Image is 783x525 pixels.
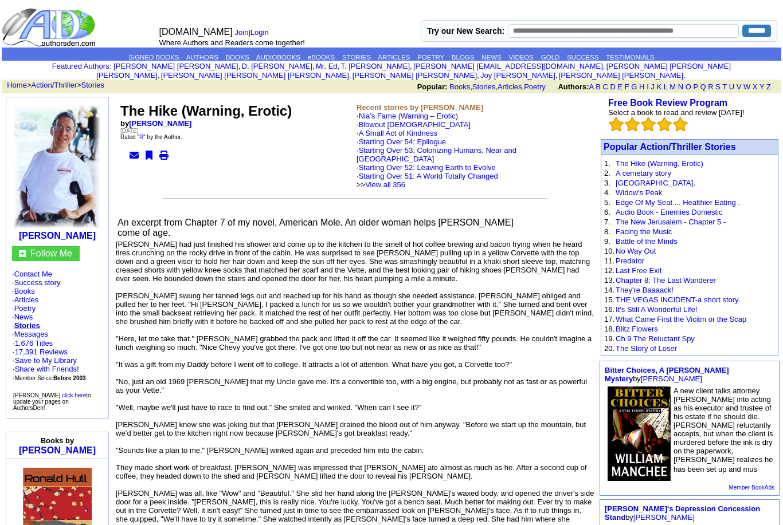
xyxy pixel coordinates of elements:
[357,129,516,189] font: ·
[129,119,191,128] a: [PERSON_NAME]
[608,98,727,108] a: Free Book Review Program
[58,462,59,466] img: shim.gif
[686,82,691,91] a: O
[3,81,104,89] font: > >
[235,28,249,37] a: Join
[19,250,26,257] img: gc.jpg
[256,54,300,61] a: AUDIOBOOKS
[729,484,774,491] a: Member BookAds
[604,179,610,187] font: 3.
[604,227,610,236] font: 8.
[605,504,760,522] a: [PERSON_NAME]'s Depression Concession Stand
[557,73,558,79] font: i
[12,330,48,338] font: ·
[120,103,292,119] font: The Hike (Warning, Erotic)
[657,117,672,132] img: bigemptystars.png
[365,180,405,189] a: View all 356
[15,348,68,356] a: 17,391 Reviews
[729,82,734,91] a: U
[30,248,72,258] a: Follow Me
[316,62,338,70] a: Mr. Ed
[412,64,413,70] font: i
[120,128,138,134] font: [DATE]
[32,81,77,89] a: Action/Thriller
[722,82,727,91] a: T
[417,82,448,91] b: Popular:
[743,82,750,91] a: W
[353,71,477,80] a: [PERSON_NAME] [PERSON_NAME]
[700,82,706,91] a: Q
[657,82,662,91] a: K
[498,82,522,91] a: Articles
[616,266,661,275] a: Last Free Exit
[541,54,560,61] a: GOLD
[12,270,103,382] font: · · · · · · ·
[559,71,683,80] a: [PERSON_NAME] [PERSON_NAME]
[610,82,615,91] a: D
[759,82,764,91] a: Y
[604,286,614,294] font: 14.
[52,62,109,70] a: Featured Authors
[678,82,683,91] a: N
[186,54,218,61] a: AUTHORS
[14,321,40,330] a: Stories
[340,62,410,70] a: T. [PERSON_NAME]
[604,218,610,226] font: 7.
[378,54,410,61] a: ARTICLES
[647,82,649,91] a: I
[604,276,614,285] font: 13.
[616,305,697,314] a: It's Still A Wonderful Life!
[308,54,335,61] a: eBOOKS
[15,365,79,373] a: Share with Friends!
[604,169,610,177] font: 2.
[616,227,672,236] a: Facing the Music
[558,82,589,91] b: Authors:
[616,208,722,216] a: Audio Book - Enemies Domestic
[15,356,77,365] a: Save to My Library
[359,163,496,172] a: Starting Over 52: Leaving Earth to Evolve
[605,366,729,383] font: by
[604,198,610,207] font: 5.
[242,62,313,70] a: D. [PERSON_NAME]
[19,231,96,240] a: [PERSON_NAME]
[481,54,502,61] a: NEWS
[96,62,731,80] font: , , , , , , , , , ,
[617,82,623,91] a: E
[413,62,603,70] a: [PERSON_NAME] [EMAIL_ADDRESS][DOMAIN_NAME]
[715,82,721,91] a: S
[359,137,446,146] a: Starting Over 54: Epilogue
[604,159,610,168] font: 1.
[606,54,654,61] a: TESTIMONIALS
[608,108,745,117] font: Select a book to read and review [DATE]!
[753,82,758,91] a: X
[616,286,674,294] a: They're Baaaack!
[14,105,100,228] img: 3918.JPG
[616,276,716,285] a: Chapter 8: The Last Wanderer
[639,82,644,91] a: H
[357,146,516,163] a: Starting Over 53: Colonizing Humans, Near and [GEOGRAPHIC_DATA]
[616,169,671,177] a: A cemetary story
[616,256,644,265] a: Predator
[674,386,773,473] font: A new client talks attorney [PERSON_NAME] into acting as his executor and trustee of his estate i...
[14,287,35,295] a: Books
[417,54,444,61] a: POETRY
[616,315,746,323] a: What Came First the Vicitm or the Scap
[604,188,610,197] font: 4.
[673,117,688,132] img: bigemptystars.png
[13,392,91,411] font: [PERSON_NAME], to update your pages on AuthorsDen!
[14,295,39,304] a: Articles
[708,82,713,91] a: R
[641,117,656,132] img: bigemptystars.png
[128,54,179,61] a: SIGNED BOOKS
[52,62,111,70] font: :
[359,172,498,180] a: Starting Over 51: A World Totally Changed
[15,339,53,348] a: 1,676 Titles
[14,270,52,278] a: Contact Me
[664,82,668,91] a: L
[604,334,614,343] font: 19.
